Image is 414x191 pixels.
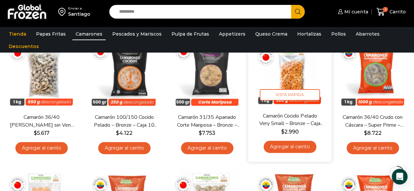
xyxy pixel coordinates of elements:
[383,7,388,12] span: 3
[291,5,305,19] button: Search button
[388,8,406,15] span: Carrito
[6,40,42,53] a: Descuentos
[257,112,323,128] a: Camarón Cocido Pelado Very Small – Bronze – Caja 10 kg
[15,142,68,154] a: Agregar al carrito: “Camarón 36/40 Crudo Pelado sin Vena - Bronze - Caja 10 kg”
[343,8,368,15] span: Mi cuenta
[68,11,90,17] div: Santiago
[116,130,119,136] span: $
[68,6,90,11] div: Enviar a
[34,130,49,136] bdi: 5.617
[199,130,215,136] bdi: 7.753
[352,28,383,40] a: Abarrotes
[364,130,367,136] span: $
[174,114,240,129] a: Camarón 31/35 Apanado Corte Mariposa – Bronze – Caja 5 kg
[328,28,349,40] a: Pollos
[336,5,368,18] a: Mi cuenta
[34,130,37,136] span: $
[294,28,325,40] a: Hortalizas
[91,114,157,129] a: Camarón 100/150 Cocido Pelado – Bronze – Caja 10 kg
[116,130,133,136] bdi: 4.122
[9,114,74,129] a: Camarón 36/40 [PERSON_NAME] sin Vena – Bronze – Caja 10 kg
[347,142,399,154] a: Agregar al carrito: “Camarón 36/40 Crudo con Cáscara - Super Prime - Caja 10 kg”
[364,130,382,136] bdi: 8.722
[216,28,249,40] a: Appetizers
[58,6,68,17] img: address-field-icon.svg
[109,28,165,40] a: Pescados y Mariscos
[392,169,407,184] div: Open Intercom Messenger
[168,28,212,40] a: Pulpa de Frutas
[199,130,202,136] span: $
[252,28,291,40] a: Queso Crema
[281,129,298,135] bdi: 2.990
[6,28,29,40] a: Tienda
[263,141,316,153] a: Agregar al carrito: “Camarón Cocido Pelado Very Small - Bronze - Caja 10 kg”
[72,28,106,40] a: Camarones
[260,89,320,101] span: Vista Rápida
[281,129,284,135] span: $
[181,142,233,154] a: Agregar al carrito: “Camarón 31/35 Apanado Corte Mariposa - Bronze - Caja 5 kg”
[340,114,405,129] a: Camarón 36/40 Crudo con Cáscara – Super Prime – Caja 10 kg
[33,28,69,40] a: Papas Fritas
[375,4,407,20] a: 3 Carrito
[98,142,151,154] a: Agregar al carrito: “Camarón 100/150 Cocido Pelado - Bronze - Caja 10 kg”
